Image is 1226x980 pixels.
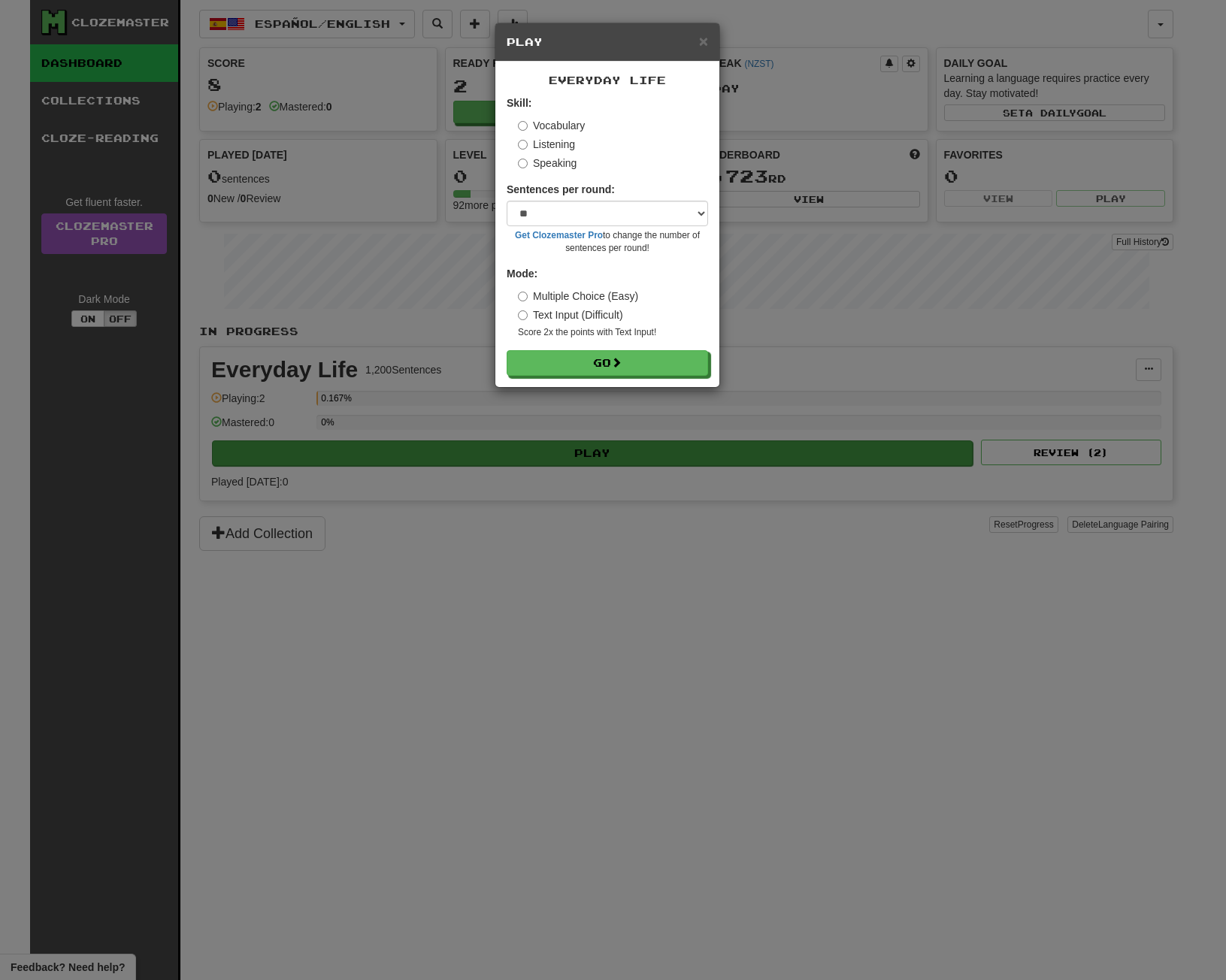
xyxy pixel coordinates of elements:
[507,35,708,50] h5: Play
[507,268,537,280] strong: Mode:
[518,310,528,320] input: Text Input (Difficult)
[507,229,708,255] small: to change the number of sentences per round!
[699,32,708,50] span: ×
[518,159,528,168] input: Speaking
[518,289,638,304] label: Multiple Choice (Easy)
[518,326,708,339] small: Score 2x the points with Text Input !
[518,121,528,131] input: Vocabulary
[518,292,528,301] input: Multiple Choice (Easy)
[515,230,603,240] a: Get Clozemaster Pro
[699,33,708,49] button: Close
[518,140,528,150] input: Listening
[507,350,708,376] button: Go
[507,182,615,197] label: Sentences per round:
[518,118,585,133] label: Vocabulary
[518,137,575,152] label: Listening
[549,74,666,86] span: Everyday Life
[518,156,577,171] label: Speaking
[507,97,531,109] strong: Skill:
[518,307,623,322] label: Text Input (Difficult)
